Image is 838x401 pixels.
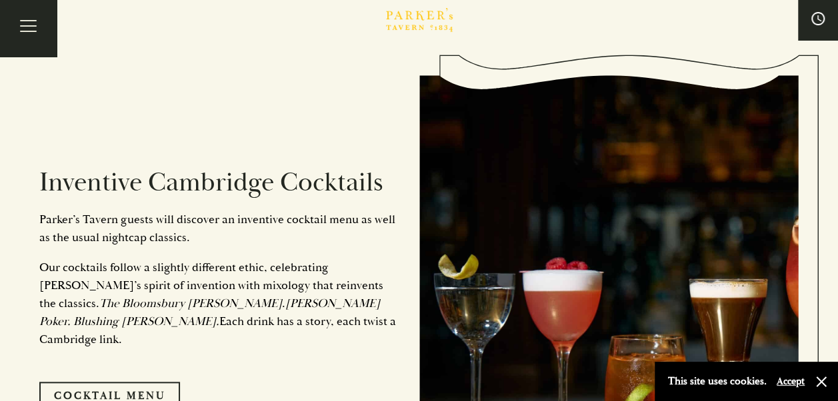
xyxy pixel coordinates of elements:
[99,296,282,311] em: The Bloomsbury [PERSON_NAME]
[39,210,399,246] p: arker’s Tavern guests will discover an inventive cocktail menu as well as the usual nightcap clas...
[39,258,399,348] p: Our cocktails follow a slightly different ethic, celebrating [PERSON_NAME]’s spirit of invention ...
[815,375,828,388] button: Close and accept
[39,212,46,227] span: P
[39,167,399,199] h2: Inventive Cambridge Cocktails
[668,372,767,391] p: This site uses cookies.
[777,375,805,388] button: Accept
[39,296,380,329] em: [PERSON_NAME] Poker. Blushing [PERSON_NAME].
